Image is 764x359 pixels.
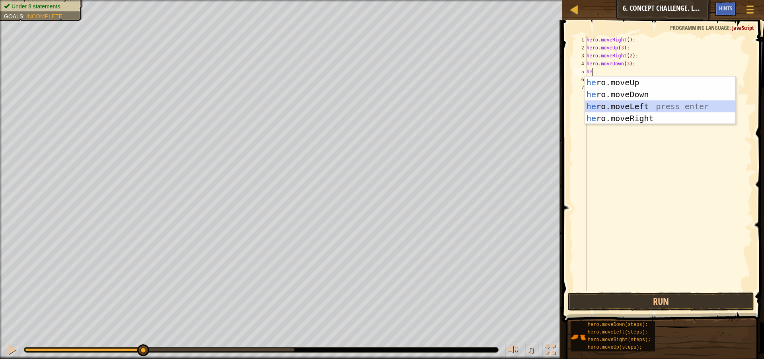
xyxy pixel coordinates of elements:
[588,337,651,343] span: hero.moveRight(steps);
[568,292,754,311] button: Run
[740,2,760,20] button: Show game menu
[4,2,77,10] li: Under 8 statements.
[573,36,587,44] div: 1
[505,343,521,359] button: Adjust volume
[12,3,62,10] span: Under 8 statements.
[573,44,587,52] div: 2
[670,24,729,31] span: Programming language
[527,344,535,356] span: ♫
[588,322,648,328] span: hero.moveDown(steps);
[732,24,754,31] span: JavaScript
[573,52,587,60] div: 3
[573,60,587,68] div: 4
[525,343,539,359] button: ♫
[588,330,648,335] span: hero.moveLeft(steps);
[542,343,558,359] button: Toggle fullscreen
[573,76,587,84] div: 6
[26,13,62,20] span: Incomplete
[719,4,732,12] span: Hints
[23,13,26,20] span: :
[4,13,23,20] span: Goals
[588,345,642,350] span: hero.moveUp(steps);
[571,330,586,345] img: portrait.png
[573,68,587,76] div: 5
[573,84,587,92] div: 7
[4,343,20,359] button: Ctrl + P: Pause
[729,24,732,31] span: :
